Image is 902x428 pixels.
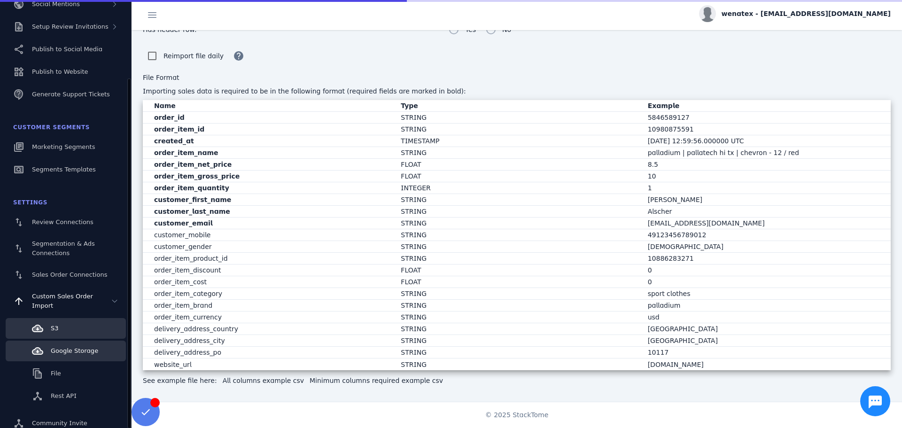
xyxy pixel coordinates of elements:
[640,124,891,135] mat-cell: 10980875591
[699,5,891,22] button: wenatex - [EMAIL_ADDRESS][DOMAIN_NAME]
[51,347,98,354] span: Google Storage
[6,62,126,82] a: Publish to Website
[154,276,207,288] span: order_item_cost
[6,159,126,180] a: Segments Templates
[640,182,891,194] mat-cell: 1
[393,229,640,241] mat-cell: STRING
[154,184,229,192] strong: order_item_quantity
[32,271,107,278] span: Sales Order Connections
[233,50,244,62] mat-icon: help
[154,265,221,276] span: order_item_discount
[640,194,891,206] mat-cell: [PERSON_NAME]
[640,311,891,323] mat-cell: usd
[154,241,212,252] span: customer_gender
[393,335,640,347] mat-cell: STRING
[640,241,891,253] mat-cell: [DEMOGRAPHIC_DATA]
[640,323,891,335] mat-cell: [GEOGRAPHIC_DATA]
[154,311,222,323] span: order_item_currency
[6,39,126,60] a: Publish to Social Media
[640,229,891,241] mat-cell: 49123456789012
[393,159,640,171] mat-cell: FLOAT
[32,143,95,150] span: Marketing Segments
[143,376,217,386] span: See example file here:
[640,335,891,347] mat-cell: [GEOGRAPHIC_DATA]
[154,196,231,203] strong: customer_first_name
[6,363,126,384] a: File
[32,420,87,427] span: Community Invite
[6,341,126,361] a: Google Storage
[6,234,126,263] a: Segmentation & Ads Connections
[154,219,213,227] strong: customer_email
[393,182,640,194] mat-cell: INTEGER
[154,149,218,156] strong: order_item_name
[393,358,640,370] mat-cell: STRING
[143,100,393,112] mat-header-cell: Name
[640,288,891,300] mat-cell: sport clothes
[393,124,640,135] mat-cell: STRING
[6,84,126,105] a: Generate Support Tickets
[154,335,225,346] span: delivery_address_city
[32,293,93,309] span: Custom Sales Order Import
[6,212,126,233] a: Review Connections
[393,100,640,112] mat-header-cell: Type
[393,276,640,288] mat-cell: FLOAT
[143,86,891,96] p: Importing sales data is required to be in the following format (required fields are marked in bold):
[640,135,891,147] mat-cell: [DATE] 12:59:56.000000 UTC
[640,159,891,171] mat-cell: 8.5
[32,23,109,30] span: Setup Review Invitations
[699,5,716,22] img: profile.jpg
[143,74,179,81] span: File Format
[640,218,891,229] mat-cell: [EMAIL_ADDRESS][DOMAIN_NAME]
[393,311,640,323] mat-cell: STRING
[393,206,640,218] mat-cell: STRING
[154,347,221,358] span: delivery_address_po
[640,347,891,358] mat-cell: 10117
[32,68,88,75] span: Publish to Website
[6,265,126,285] a: Sales Order Connections
[6,386,126,406] a: Rest API
[722,9,891,19] span: wenatex - [EMAIL_ADDRESS][DOMAIN_NAME]
[640,300,891,311] mat-cell: palladium
[393,171,640,182] mat-cell: FLOAT
[393,194,640,206] mat-cell: STRING
[13,199,47,206] span: Settings
[640,276,891,288] mat-cell: 0
[154,161,232,168] strong: order_item_net_price
[154,172,240,180] strong: order_item_gross_price
[32,0,80,8] span: Social Mentions
[640,100,891,112] mat-header-cell: Example
[32,240,95,257] span: Segmentation & Ads Connections
[393,253,640,265] mat-cell: STRING
[393,112,640,124] mat-cell: STRING
[393,135,640,147] mat-cell: TIMESTAMP
[393,323,640,335] mat-cell: STRING
[154,288,222,299] span: order_item_category
[154,253,228,264] span: order_item_product_id
[32,166,96,173] span: Segments Templates
[393,300,640,311] mat-cell: STRING
[485,410,549,420] span: © 2025 StackTome
[393,147,640,159] mat-cell: STRING
[640,147,891,159] mat-cell: palladium | pallatech hi tx | chevron - 12 / red
[393,347,640,358] mat-cell: STRING
[51,392,77,399] span: Rest API
[32,46,102,53] span: Publish to Social Media
[640,265,891,276] mat-cell: 0
[13,124,90,131] span: Customer Segments
[32,218,93,226] span: Review Connections
[640,253,891,265] mat-cell: 10886283271
[162,50,224,62] label: Reimport file daily
[6,137,126,157] a: Marketing Segments
[640,112,891,124] mat-cell: 5846589127
[393,241,640,253] mat-cell: STRING
[51,325,59,332] span: S3
[154,323,238,335] span: delivery_address_country
[154,359,192,370] span: website_url
[640,171,891,182] mat-cell: 10
[51,370,61,377] span: File
[223,376,304,386] a: All columns example csv
[154,137,194,145] strong: created_at
[393,265,640,276] mat-cell: FLOAT
[640,358,891,370] mat-cell: [DOMAIN_NAME]
[154,125,204,133] strong: order_item_id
